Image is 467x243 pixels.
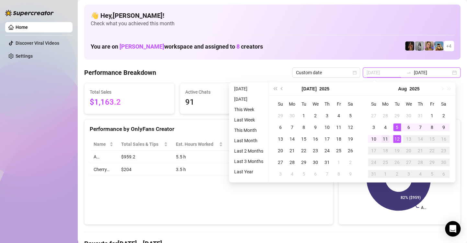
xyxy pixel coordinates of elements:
[323,135,331,143] div: 17
[347,135,354,143] div: 19
[403,145,415,156] td: 2025-08-20
[300,158,308,166] div: 29
[380,145,391,156] td: 2025-08-18
[333,156,345,168] td: 2025-08-01
[298,168,310,180] td: 2025-08-05
[117,138,172,151] th: Total Sales & Tips
[335,123,343,131] div: 11
[347,170,354,178] div: 9
[321,133,333,145] td: 2025-07-17
[421,205,426,210] text: A…
[446,42,451,50] span: + 4
[321,145,333,156] td: 2025-07-24
[286,133,298,145] td: 2025-07-14
[288,135,296,143] div: 14
[300,147,308,155] div: 22
[434,41,443,51] img: Babydanix
[398,82,407,95] button: Choose a month
[428,158,436,166] div: 29
[288,158,296,166] div: 28
[185,88,265,96] span: Active Chats
[380,156,391,168] td: 2025-08-25
[426,133,438,145] td: 2025-08-15
[428,123,436,131] div: 8
[275,145,286,156] td: 2025-07-20
[416,158,424,166] div: 28
[312,158,319,166] div: 30
[370,147,378,155] div: 17
[333,98,345,110] th: Fr
[416,135,424,143] div: 14
[277,158,284,166] div: 27
[321,98,333,110] th: Th
[94,141,108,148] span: Name
[391,98,403,110] th: Tu
[440,170,448,178] div: 6
[312,147,319,155] div: 23
[298,110,310,121] td: 2025-07-01
[232,85,266,93] li: [DATE]
[277,135,284,143] div: 13
[368,110,380,121] td: 2025-07-27
[393,158,401,166] div: 26
[428,135,436,143] div: 15
[428,147,436,155] div: 22
[310,156,321,168] td: 2025-07-30
[403,98,415,110] th: We
[391,110,403,121] td: 2025-07-29
[333,133,345,145] td: 2025-07-18
[415,98,426,110] th: Th
[370,158,378,166] div: 24
[416,112,424,120] div: 31
[382,135,389,143] div: 11
[440,147,448,155] div: 23
[319,82,329,95] button: Choose a year
[403,168,415,180] td: 2025-09-03
[382,170,389,178] div: 1
[275,121,286,133] td: 2025-07-06
[323,123,331,131] div: 10
[370,135,378,143] div: 10
[117,163,172,176] td: $204
[405,158,413,166] div: 27
[403,110,415,121] td: 2025-07-30
[232,147,266,155] li: Last 2 Months
[323,147,331,155] div: 24
[415,133,426,145] td: 2025-08-14
[232,157,266,165] li: Last 3 Months
[438,145,450,156] td: 2025-08-23
[321,110,333,121] td: 2025-07-03
[310,98,321,110] th: We
[368,156,380,168] td: 2025-08-24
[300,123,308,131] div: 8
[16,53,33,59] a: Settings
[382,112,389,120] div: 28
[428,170,436,178] div: 5
[277,170,284,178] div: 3
[333,121,345,133] td: 2025-07-11
[403,121,415,133] td: 2025-08-06
[321,121,333,133] td: 2025-07-10
[300,135,308,143] div: 15
[232,106,266,113] li: This Week
[288,147,296,155] div: 21
[310,121,321,133] td: 2025-07-09
[310,133,321,145] td: 2025-07-16
[416,147,424,155] div: 21
[288,123,296,131] div: 7
[232,137,266,145] li: Last Month
[5,10,54,16] img: logo-BBDzfeDw.svg
[391,121,403,133] td: 2025-08-05
[406,70,411,75] span: swap-right
[275,110,286,121] td: 2025-06-29
[300,112,308,120] div: 1
[345,145,356,156] td: 2025-07-26
[426,145,438,156] td: 2025-08-22
[286,110,298,121] td: 2025-06-30
[335,112,343,120] div: 4
[405,135,413,143] div: 13
[286,145,298,156] td: 2025-07-21
[176,141,218,148] div: Est. Hours Worked
[312,112,319,120] div: 2
[368,145,380,156] td: 2025-08-17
